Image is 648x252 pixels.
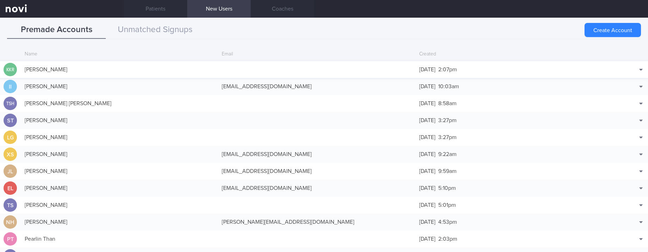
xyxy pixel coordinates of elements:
[4,198,17,212] div: TS
[4,164,17,178] div: JL
[21,232,218,246] div: Pearlin Than
[4,232,17,246] div: PT
[7,21,106,39] button: Premade Accounts
[21,113,218,127] div: [PERSON_NAME]
[438,168,457,174] span: 9:59am
[419,84,435,89] span: [DATE]
[21,79,218,94] div: [PERSON_NAME]
[218,164,415,178] div: [EMAIL_ADDRESS][DOMAIN_NAME]
[419,134,435,140] span: [DATE]
[218,215,415,229] div: [PERSON_NAME][EMAIL_ADDRESS][DOMAIN_NAME]
[419,118,435,123] span: [DATE]
[21,147,218,161] div: [PERSON_NAME]
[438,236,457,242] span: 2:03pm
[416,48,613,61] div: Created
[21,198,218,212] div: [PERSON_NAME]
[5,97,16,110] div: TSH
[4,131,17,144] div: LG
[585,23,641,37] button: Create Account
[438,101,457,106] span: 8:58am
[438,202,456,208] span: 5:01pm
[21,62,218,77] div: [PERSON_NAME]
[419,67,435,72] span: [DATE]
[419,151,435,157] span: [DATE]
[438,219,457,225] span: 4:53pm
[218,181,415,195] div: [EMAIL_ADDRESS][DOMAIN_NAME]
[419,101,435,106] span: [DATE]
[419,168,435,174] span: [DATE]
[419,219,435,225] span: [DATE]
[419,202,435,208] span: [DATE]
[4,114,17,127] div: ST
[438,67,457,72] span: 2:07pm
[218,147,415,161] div: [EMAIL_ADDRESS][DOMAIN_NAME]
[438,185,456,191] span: 5:10pm
[419,236,435,242] span: [DATE]
[4,148,17,161] div: XS
[21,181,218,195] div: [PERSON_NAME]
[218,48,415,61] div: Email
[21,48,218,61] div: Name
[218,79,415,94] div: [EMAIL_ADDRESS][DOMAIN_NAME]
[21,130,218,144] div: [PERSON_NAME]
[438,84,459,89] span: 10:03am
[106,21,204,39] button: Unmatched Signups
[21,215,218,229] div: [PERSON_NAME]
[438,118,457,123] span: 3:27pm
[5,63,16,77] div: KKR
[21,164,218,178] div: [PERSON_NAME]
[438,151,457,157] span: 9:22am
[4,80,17,94] div: II
[438,134,457,140] span: 3:27pm
[4,215,17,229] div: NH
[21,96,218,110] div: [PERSON_NAME] [PERSON_NAME]
[4,181,17,195] div: EL
[419,185,435,191] span: [DATE]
